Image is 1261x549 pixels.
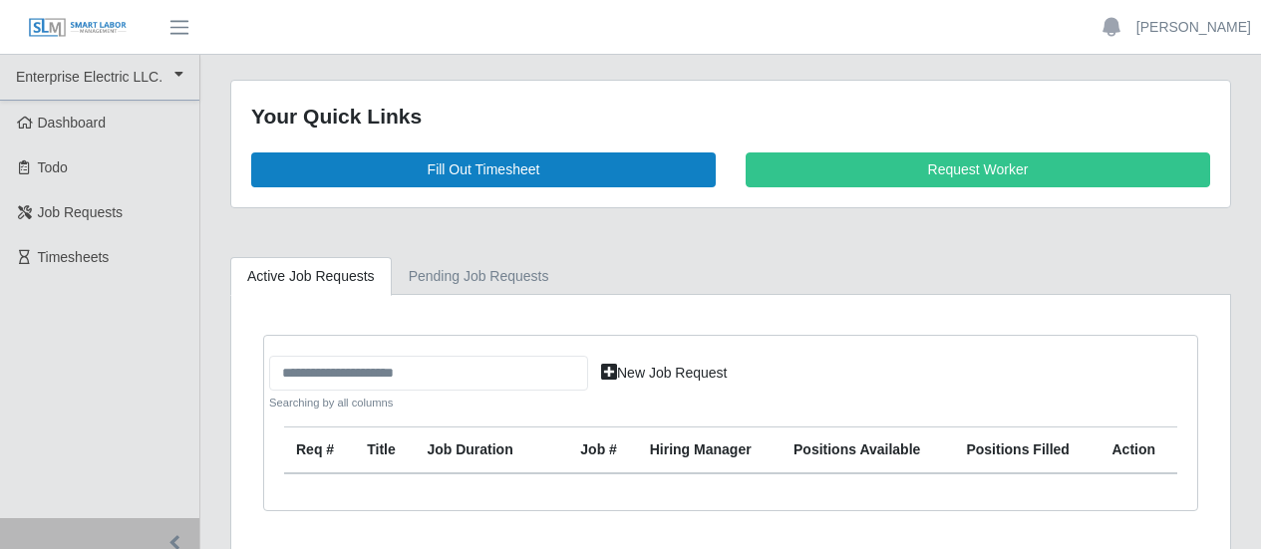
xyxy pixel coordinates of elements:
[588,356,741,391] a: New Job Request
[355,427,415,474] th: Title
[746,152,1210,187] a: Request Worker
[251,101,1210,133] div: Your Quick Links
[38,159,68,175] span: Todo
[284,427,355,474] th: Req #
[38,115,107,131] span: Dashboard
[251,152,716,187] a: Fill Out Timesheet
[269,395,588,412] small: Searching by all columns
[28,17,128,39] img: SLM Logo
[1101,427,1178,474] th: Action
[954,427,1100,474] th: Positions Filled
[568,427,637,474] th: Job #
[638,427,782,474] th: Hiring Manager
[1136,17,1251,38] a: [PERSON_NAME]
[38,204,124,220] span: Job Requests
[782,427,954,474] th: Positions Available
[38,249,110,265] span: Timesheets
[230,257,392,296] a: Active Job Requests
[392,257,566,296] a: Pending Job Requests
[415,427,540,474] th: Job Duration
